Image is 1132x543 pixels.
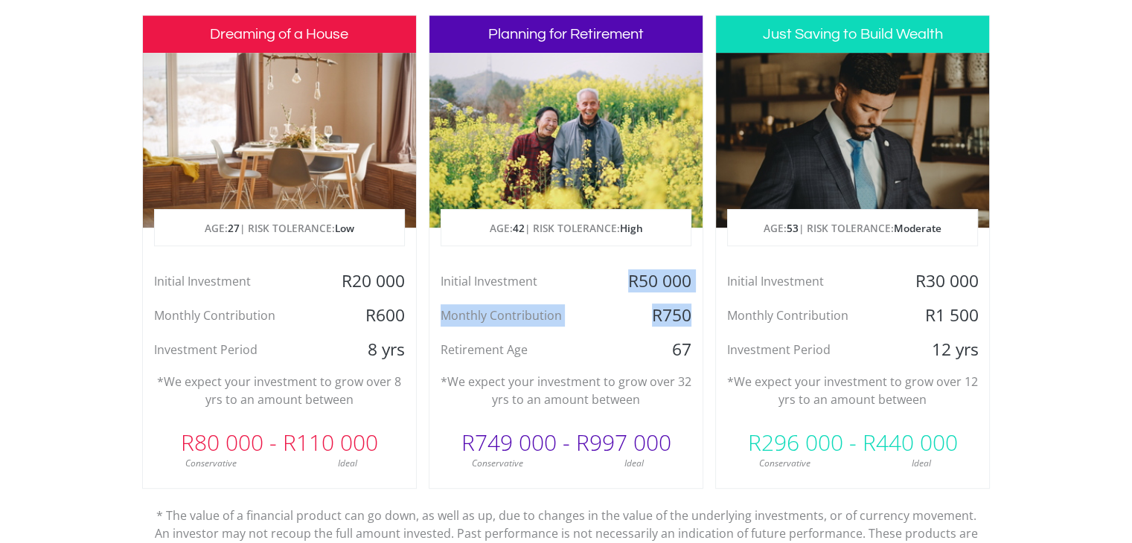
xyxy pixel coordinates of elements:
[429,270,612,292] div: Initial Investment
[228,221,240,235] span: 27
[787,221,799,235] span: 53
[155,210,404,247] p: AGE: | RISK TOLERANCE:
[898,338,989,361] div: 12 yrs
[716,304,898,327] div: Monthly Contribution
[324,304,415,327] div: R600
[716,270,898,292] div: Initial Investment
[143,270,325,292] div: Initial Investment
[853,457,990,470] div: Ideal
[335,221,354,235] span: Low
[143,16,416,53] h3: Dreaming of a House
[143,304,325,327] div: Monthly Contribution
[143,420,416,465] div: R80 000 - R110 000
[143,457,280,470] div: Conservative
[429,304,612,327] div: Monthly Contribution
[612,338,703,361] div: 67
[429,457,566,470] div: Conservative
[894,221,941,235] span: Moderate
[619,221,642,235] span: High
[898,304,989,327] div: R1 500
[716,457,853,470] div: Conservative
[898,270,989,292] div: R30 000
[716,16,989,53] h3: Just Saving to Build Wealth
[324,338,415,361] div: 8 yrs
[566,457,703,470] div: Ideal
[612,304,703,327] div: R750
[716,420,989,465] div: R296 000 - R440 000
[154,373,405,408] p: *We expect your investment to grow over 8 yrs to an amount between
[441,373,691,408] p: *We expect your investment to grow over 32 yrs to an amount between
[143,338,325,361] div: Investment Period
[429,16,703,53] h3: Planning for Retirement
[716,338,898,361] div: Investment Period
[727,373,978,408] p: *We expect your investment to grow over 12 yrs to an amount between
[429,420,703,465] div: R749 000 - R997 000
[728,210,977,247] p: AGE: | RISK TOLERANCE:
[512,221,524,235] span: 42
[324,270,415,292] div: R20 000
[612,270,703,292] div: R50 000
[279,457,416,470] div: Ideal
[429,338,612,361] div: Retirement Age
[441,210,691,247] p: AGE: | RISK TOLERANCE:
